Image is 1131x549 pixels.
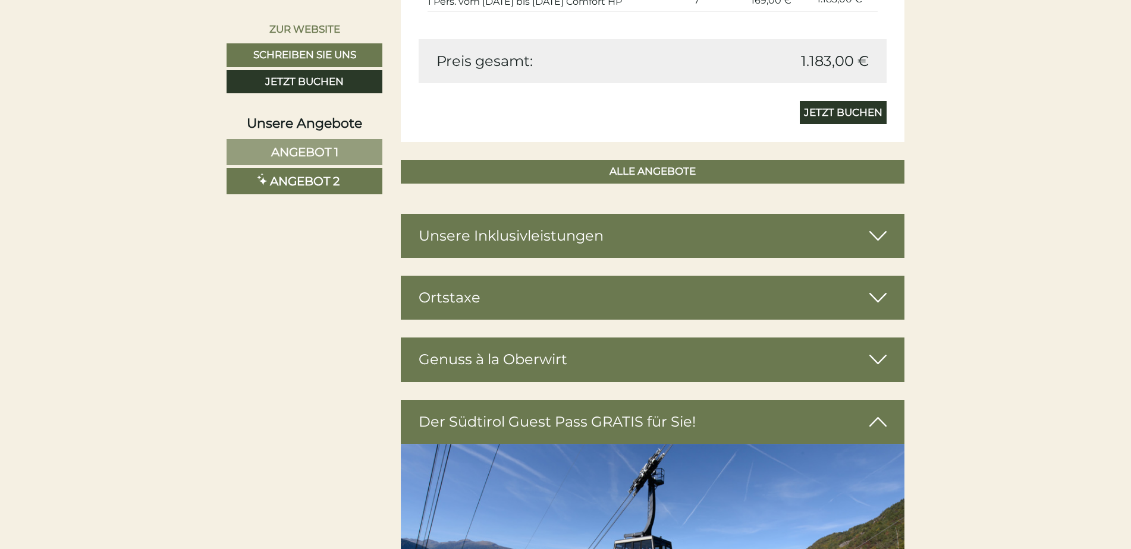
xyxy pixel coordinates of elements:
a: ALLE ANGEBOTE [401,160,905,184]
span: Angebot 1 [271,145,338,159]
a: Jetzt buchen [227,70,382,94]
a: Jetzt buchen [800,101,887,125]
div: Ortstaxe [401,276,905,320]
div: Preis gesamt: [428,51,653,71]
a: Schreiben Sie uns [227,43,382,67]
a: Zur Website [227,18,382,40]
span: 1.183,00 € [801,51,869,71]
span: Angebot 2 [270,174,340,188]
div: Der Südtirol Guest Pass GRATIS für Sie! [401,400,905,444]
div: Genuss à la Oberwirt [401,337,905,381]
div: Unsere Inklusivleistungen [401,214,905,258]
div: Unsere Angebote [227,114,382,132]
